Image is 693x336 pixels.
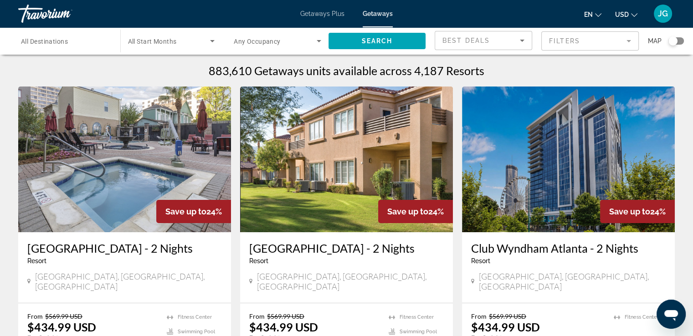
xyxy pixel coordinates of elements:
[387,207,428,216] span: Save up to
[249,241,444,255] a: [GEOGRAPHIC_DATA] - 2 Nights
[27,257,46,265] span: Resort
[329,33,426,49] button: Search
[584,8,601,21] button: Change language
[45,312,82,320] span: $569.99 USD
[479,271,666,291] span: [GEOGRAPHIC_DATA], [GEOGRAPHIC_DATA], [GEOGRAPHIC_DATA]
[178,329,215,335] span: Swimming Pool
[471,312,487,320] span: From
[18,87,231,232] img: 7732O01X.jpg
[400,314,434,320] span: Fitness Center
[462,87,675,232] img: DY02E01X.jpg
[363,10,393,17] a: Getaways
[400,329,437,335] span: Swimming Pool
[600,200,675,223] div: 24%
[267,312,304,320] span: $569.99 USD
[471,257,490,265] span: Resort
[249,312,265,320] span: From
[648,35,662,47] span: Map
[442,37,490,44] span: Best Deals
[240,87,453,232] img: D978E01X.jpg
[249,320,318,334] p: $434.99 USD
[378,200,453,223] div: 24%
[471,241,666,255] a: Club Wyndham Atlanta - 2 Nights
[442,35,524,46] mat-select: Sort by
[609,207,650,216] span: Save up to
[234,38,281,45] span: Any Occupancy
[361,37,392,45] span: Search
[18,2,109,25] a: Travorium
[615,11,629,18] span: USD
[625,314,659,320] span: Fitness Center
[35,271,222,291] span: [GEOGRAPHIC_DATA], [GEOGRAPHIC_DATA], [GEOGRAPHIC_DATA]
[27,241,222,255] a: [GEOGRAPHIC_DATA] - 2 Nights
[209,64,484,77] h1: 883,610 Getaways units available across 4,187 Resorts
[128,38,177,45] span: All Start Months
[257,271,444,291] span: [GEOGRAPHIC_DATA], [GEOGRAPHIC_DATA], [GEOGRAPHIC_DATA]
[249,257,268,265] span: Resort
[27,312,43,320] span: From
[615,8,637,21] button: Change currency
[658,9,668,18] span: JG
[471,320,540,334] p: $434.99 USD
[21,38,68,45] span: All Destinations
[657,300,686,329] iframe: Botón para iniciar la ventana de mensajería
[651,4,675,23] button: User Menu
[178,314,212,320] span: Fitness Center
[165,207,206,216] span: Save up to
[27,320,96,334] p: $434.99 USD
[156,200,231,223] div: 24%
[584,11,593,18] span: en
[541,31,639,51] button: Filter
[300,10,344,17] a: Getaways Plus
[489,312,526,320] span: $569.99 USD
